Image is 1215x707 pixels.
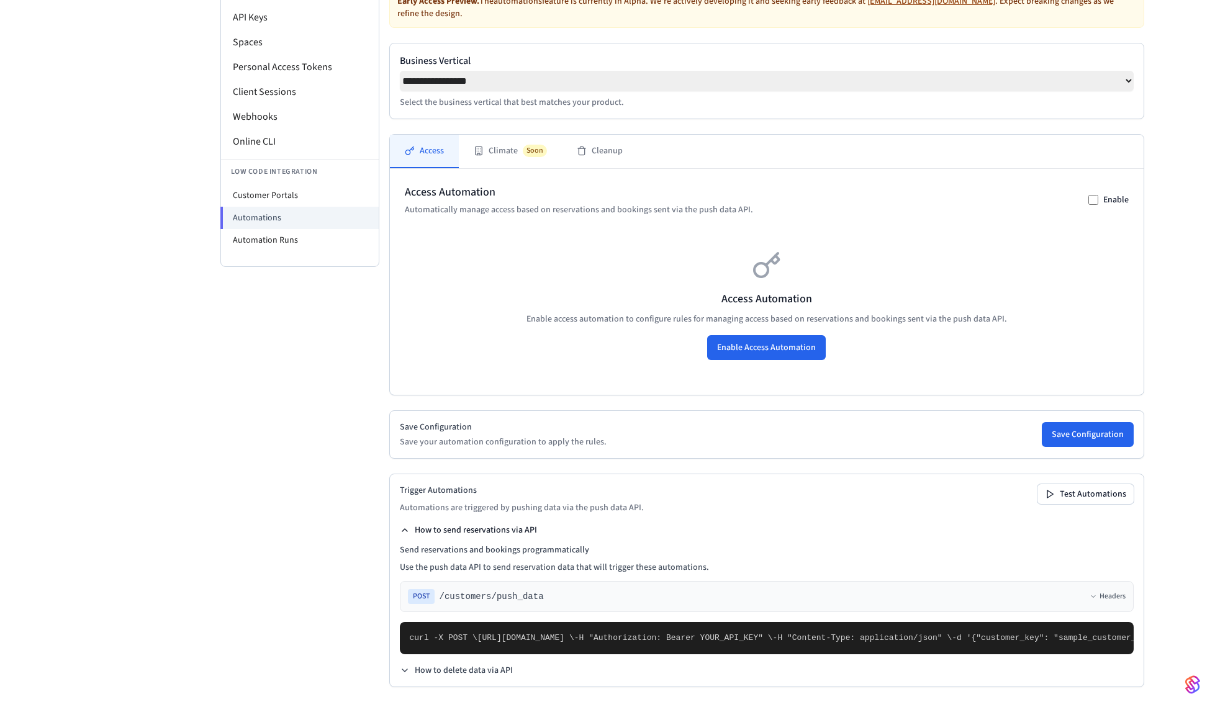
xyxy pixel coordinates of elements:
button: ClimateSoon [459,135,562,168]
li: Low Code Integration [221,159,379,184]
p: Automations are triggered by pushing data via the push data API. [400,502,644,514]
p: Enable access automation to configure rules for managing access based on reservations and booking... [405,313,1129,325]
span: "customer_key": "sample_customer_key", [976,633,1160,642]
span: -d '{ [952,633,976,642]
button: How to send reservations via API [400,524,537,536]
li: Automations [220,207,379,229]
img: SeamLogoGradient.69752ec5.svg [1185,675,1200,695]
span: -H "Authorization: Bearer YOUR_API_KEY" \ [574,633,773,642]
label: Enable [1103,194,1129,206]
button: Cleanup [562,135,638,168]
h2: Access Automation [405,184,753,201]
button: How to delete data via API [400,664,513,677]
button: Test Automations [1037,484,1134,504]
span: POST [408,589,435,604]
h2: Save Configuration [400,421,607,433]
span: Soon [523,145,547,157]
label: Business Vertical [400,53,1134,68]
h4: Send reservations and bookings programmatically [400,544,1134,556]
span: curl -X POST \ [410,633,477,642]
button: Enable Access Automation [707,335,826,360]
h2: Trigger Automations [400,484,644,497]
span: [URL][DOMAIN_NAME] \ [477,633,574,642]
p: Automatically manage access based on reservations and bookings sent via the push data API. [405,204,753,216]
p: Select the business vertical that best matches your product. [400,96,1134,109]
h3: Access Automation [405,290,1129,308]
button: Save Configuration [1042,422,1134,447]
span: -H "Content-Type: application/json" \ [773,633,952,642]
li: API Keys [221,5,379,30]
li: Personal Access Tokens [221,55,379,79]
p: Save your automation configuration to apply the rules. [400,436,607,448]
button: Access [390,135,459,168]
li: Online CLI [221,129,379,154]
li: Spaces [221,30,379,55]
p: Use the push data API to send reservation data that will trigger these automations. [400,561,1134,574]
button: Headers [1090,592,1126,601]
span: /customers/push_data [440,590,544,603]
li: Client Sessions [221,79,379,104]
li: Webhooks [221,104,379,129]
li: Automation Runs [221,229,379,251]
li: Customer Portals [221,184,379,207]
